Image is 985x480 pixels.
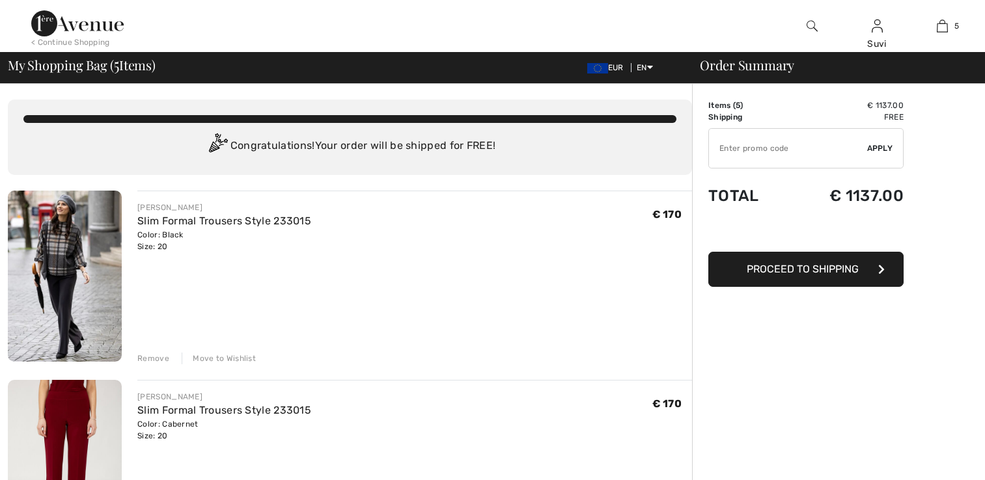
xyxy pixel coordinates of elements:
div: Order Summary [684,59,977,72]
span: My Shopping Bag ( Items) [8,59,156,72]
img: Slim Formal Trousers Style 233015 [8,191,122,362]
iframe: PayPal [708,218,904,247]
img: search the website [807,18,818,34]
span: Proceed to Shipping [747,263,859,275]
input: Promo code [709,129,867,168]
div: Remove [137,353,169,364]
div: Color: Black Size: 20 [137,229,311,252]
td: € 1137.00 [788,174,904,218]
div: Move to Wishlist [182,353,256,364]
a: Slim Formal Trousers Style 233015 [137,215,311,227]
td: Total [708,174,788,218]
div: [PERSON_NAME] [137,202,311,213]
span: € 170 [652,397,682,410]
span: 5 [736,101,740,110]
button: Proceed to Shipping [708,252,904,287]
img: My Bag [937,18,948,34]
td: Free [788,111,904,123]
span: € 170 [652,208,682,220]
td: € 1137.00 [788,100,904,111]
td: Shipping [708,111,788,123]
span: 5 [114,55,119,72]
td: Items ( ) [708,100,788,111]
img: Euro [587,63,608,73]
div: < Continue Shopping [31,36,110,48]
span: 5 [954,20,959,32]
div: [PERSON_NAME] [137,391,311,403]
img: 1ère Avenue [31,10,124,36]
span: Apply [867,142,893,154]
span: EN [637,63,653,72]
img: My Info [872,18,883,34]
div: Color: Cabernet Size: 20 [137,418,311,442]
a: 5 [910,18,974,34]
div: Suvi [845,37,909,51]
span: EUR [587,63,629,72]
div: Congratulations! Your order will be shipped for FREE! [23,133,676,159]
img: Congratulation2.svg [204,133,230,159]
a: Sign In [872,20,883,32]
a: Slim Formal Trousers Style 233015 [137,404,311,416]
